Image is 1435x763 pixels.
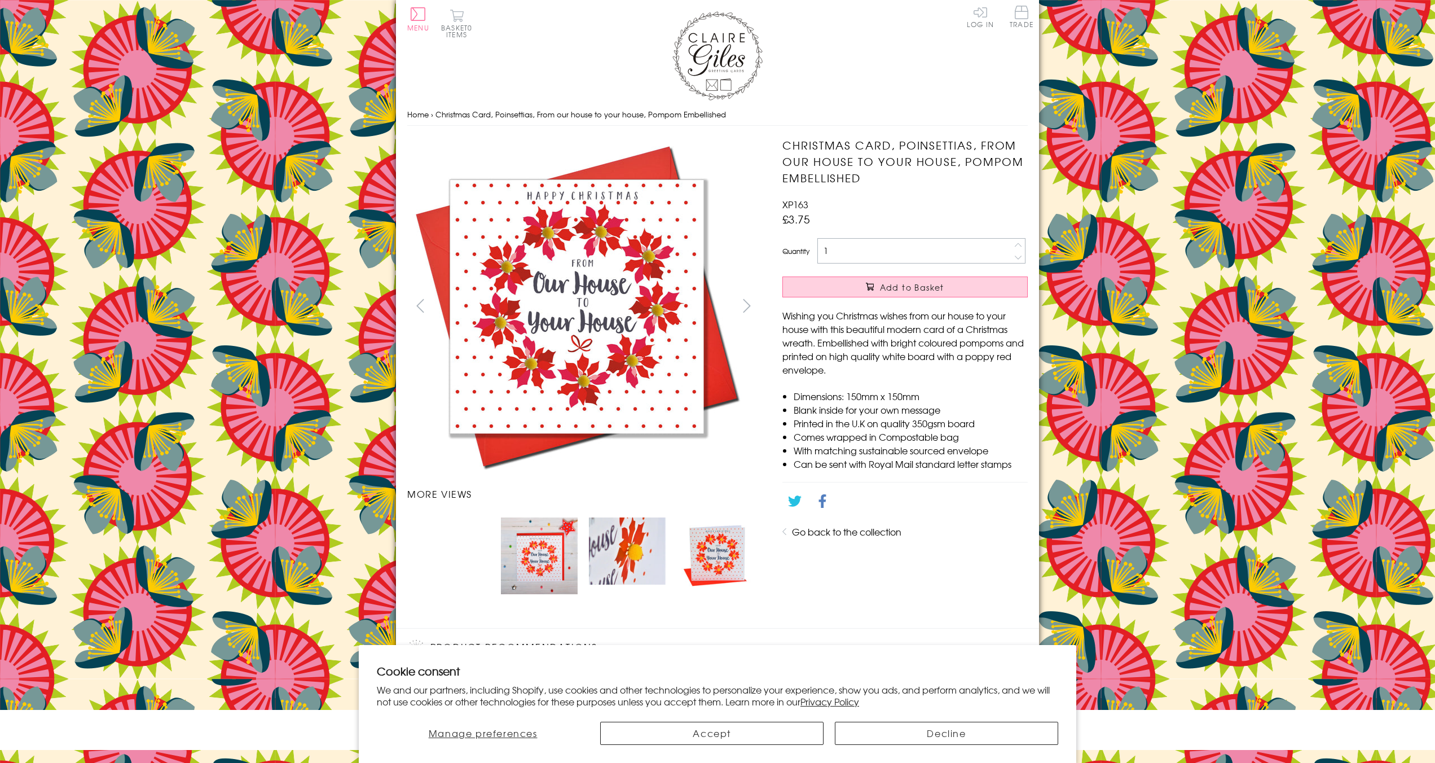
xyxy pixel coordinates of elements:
[407,103,1028,126] nav: breadcrumbs
[794,389,1028,403] li: Dimensions: 150mm x 150mm
[677,518,754,593] img: Christmas Card, Poinsettias, From our house to your house, Pompom Embellished
[407,640,1028,657] h2: Product recommendations
[792,525,901,538] a: Go back to the collection
[782,137,1028,186] h1: Christmas Card, Poinsettias, From our house to your house, Pompom Embellished
[407,109,429,120] a: Home
[377,684,1058,708] p: We and our partners, including Shopify, use cookies and other technologies to personalize your ex...
[794,416,1028,430] li: Printed in the U.K on quality 350gsm board
[377,663,1058,679] h2: Cookie consent
[782,309,1028,376] p: Wishing you Christmas wishes from our house to your house with this beautiful modern card of a Ch...
[794,403,1028,416] li: Blank inside for your own message
[600,722,824,745] button: Accept
[407,293,433,318] button: prev
[967,6,994,28] a: Log In
[407,512,495,599] li: Carousel Page 1 (Current Slide)
[782,211,810,227] span: £3.75
[1010,6,1033,30] a: Trade
[583,512,671,599] li: Carousel Page 3
[429,726,538,740] span: Manage preferences
[835,722,1058,745] button: Decline
[451,525,452,526] img: Christmas Card, Poinsettias, From our house to your house, Pompom Embellished
[782,246,809,256] label: Quantity
[794,457,1028,471] li: Can be sent with Royal Mail standard letter stamps
[880,282,944,293] span: Add to Basket
[407,487,760,501] h3: More views
[1010,6,1033,28] span: Trade
[435,109,726,120] span: Christmas Card, Poinsettias, From our house to your house, Pompom Embellished
[377,722,589,745] button: Manage preferences
[794,444,1028,457] li: With matching sustainable sourced envelope
[782,277,1028,297] button: Add to Basket
[734,293,760,318] button: next
[501,518,578,594] img: Christmas Card, Poinsettias, From our house to your house, Pompom Embellished
[589,518,666,584] img: Christmas Card, Poinsettias, From our house to your house, Pompom Embellished
[431,109,433,120] span: ›
[782,198,808,211] span: XP163
[407,7,429,31] button: Menu
[794,430,1028,444] li: Comes wrapped in Compostable bag
[760,137,1098,475] img: Christmas Card, Poinsettias, From our house to your house, Pompom Embellished
[446,23,472,40] span: 0 items
[672,512,760,599] li: Carousel Page 4
[407,137,746,476] img: Christmas Card, Poinsettias, From our house to your house, Pompom Embellished
[672,11,763,100] img: Claire Giles Greetings Cards
[407,23,429,33] span: Menu
[495,512,583,599] li: Carousel Page 2
[407,512,760,599] ul: Carousel Pagination
[441,9,472,38] button: Basket0 items
[800,695,859,708] a: Privacy Policy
